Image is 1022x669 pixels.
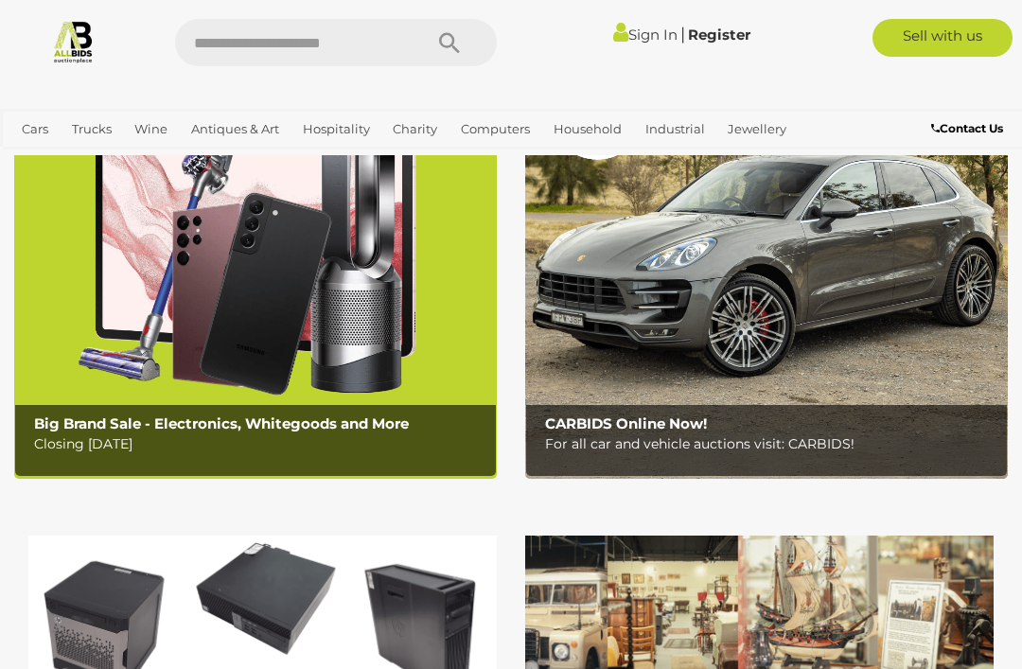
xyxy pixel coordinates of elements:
[295,114,378,145] a: Hospitality
[34,414,409,432] b: Big Brand Sale - Electronics, Whitegoods and More
[51,19,96,63] img: Allbids.com.au
[14,56,497,479] img: Big Brand Sale - Electronics, Whitegoods and More
[546,114,629,145] a: Household
[14,56,497,479] a: Big Brand Sale - Electronics, Whitegoods and More Big Brand Sale - Electronics, Whitegoods and Mo...
[525,56,1008,479] img: CARBIDS Online Now!
[385,114,445,145] a: Charity
[872,19,1013,57] a: Sell with us
[720,114,794,145] a: Jewellery
[688,26,750,44] a: Register
[14,145,65,176] a: Office
[74,145,128,176] a: Sports
[680,24,685,44] span: |
[545,414,707,432] b: CARBIDS Online Now!
[64,114,119,145] a: Trucks
[613,26,678,44] a: Sign In
[14,114,56,145] a: Cars
[525,56,1008,479] a: CARBIDS Online Now! CARBIDS Online Now! For all car and vehicle auctions visit: CARBIDS!
[931,118,1008,139] a: Contact Us
[184,114,287,145] a: Antiques & Art
[34,432,486,456] p: Closing [DATE]
[931,121,1003,135] b: Contact Us
[545,432,997,456] p: For all car and vehicle auctions visit: CARBIDS!
[135,145,285,176] a: [GEOGRAPHIC_DATA]
[638,114,713,145] a: Industrial
[127,114,175,145] a: Wine
[453,114,537,145] a: Computers
[402,19,497,66] button: Search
